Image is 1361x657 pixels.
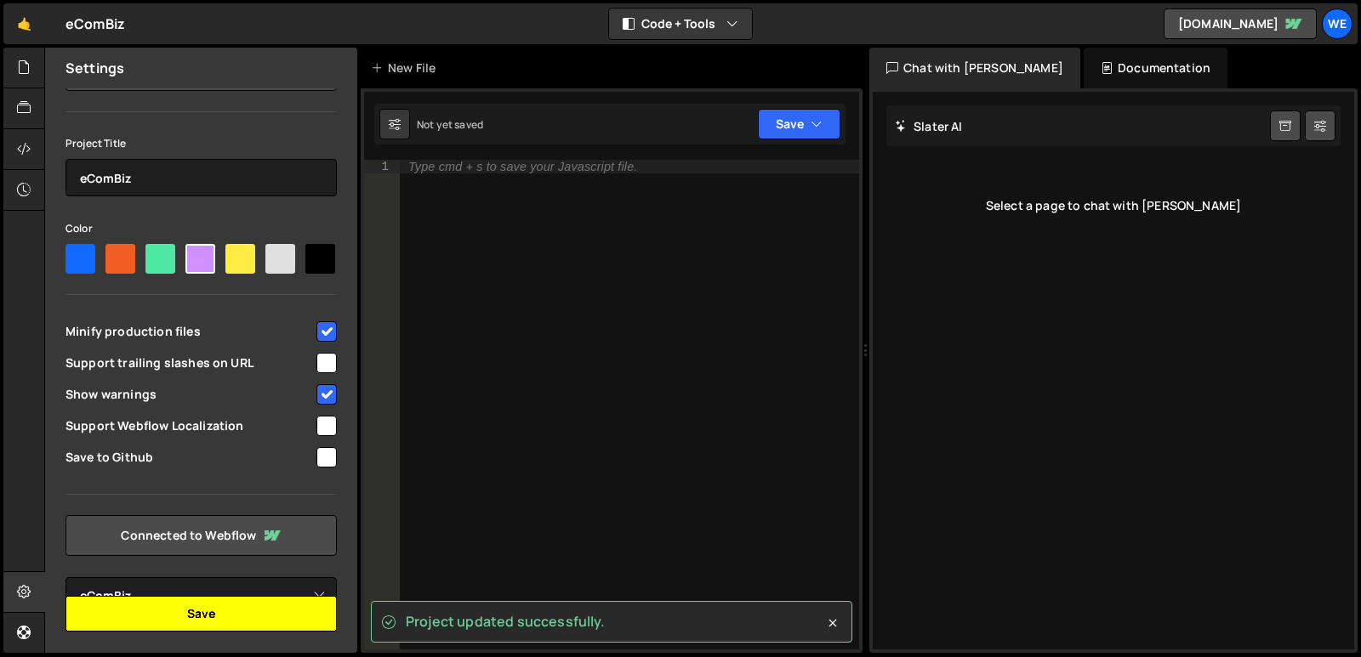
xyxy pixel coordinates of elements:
a: 🤙 [3,3,45,44]
button: Save [758,109,840,139]
a: [DOMAIN_NAME] [1164,8,1317,39]
span: Save to Github [65,449,314,466]
div: 1 [364,160,400,173]
div: Documentation [1084,48,1227,88]
a: Connected to Webflow [65,515,337,556]
span: Support Webflow Localization [65,417,314,434]
label: Color [65,220,93,237]
span: Show warnings [65,386,314,403]
a: We [1322,8,1352,39]
span: Project updated successfully. [406,612,606,631]
button: Code + Tools [609,8,752,39]
div: Not yet saved [417,117,483,132]
button: Save [65,596,337,632]
span: Minify production files [65,323,314,340]
h2: Slater AI [895,118,963,134]
div: Chat with [PERSON_NAME] [869,48,1080,88]
h2: Settings [65,59,124,77]
div: New File [371,59,442,76]
div: Type cmd + s to save your Javascript file. [408,161,637,173]
div: eComBiz [65,14,125,34]
div: Select a page to chat with [PERSON_NAME] [886,172,1341,240]
span: Support trailing slashes on URL [65,354,314,371]
label: Project Title [65,135,126,152]
input: Project name [65,159,337,196]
